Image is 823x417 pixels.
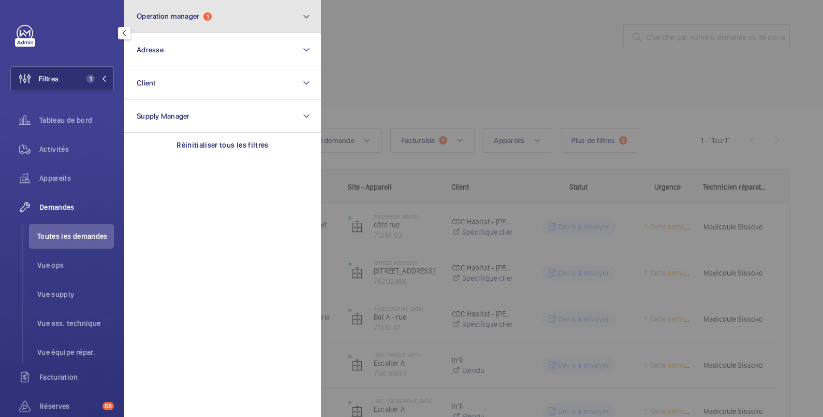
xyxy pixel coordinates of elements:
span: Demandes [39,202,114,212]
span: 58 [102,402,114,410]
span: Vue ass. technique [37,318,114,328]
span: Toutes les demandes [37,231,114,241]
span: Vue supply [37,289,114,299]
span: Appareils [39,173,114,183]
span: Réserves [39,401,98,411]
button: Filtres1 [10,66,114,91]
span: Facturation [39,372,114,382]
span: Tableau de bord [39,115,114,125]
span: Vue équipe répar. [37,347,114,357]
span: Vue ops [37,260,114,270]
span: Filtres [39,74,58,84]
span: Activités [39,144,114,154]
span: 1 [86,75,95,83]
